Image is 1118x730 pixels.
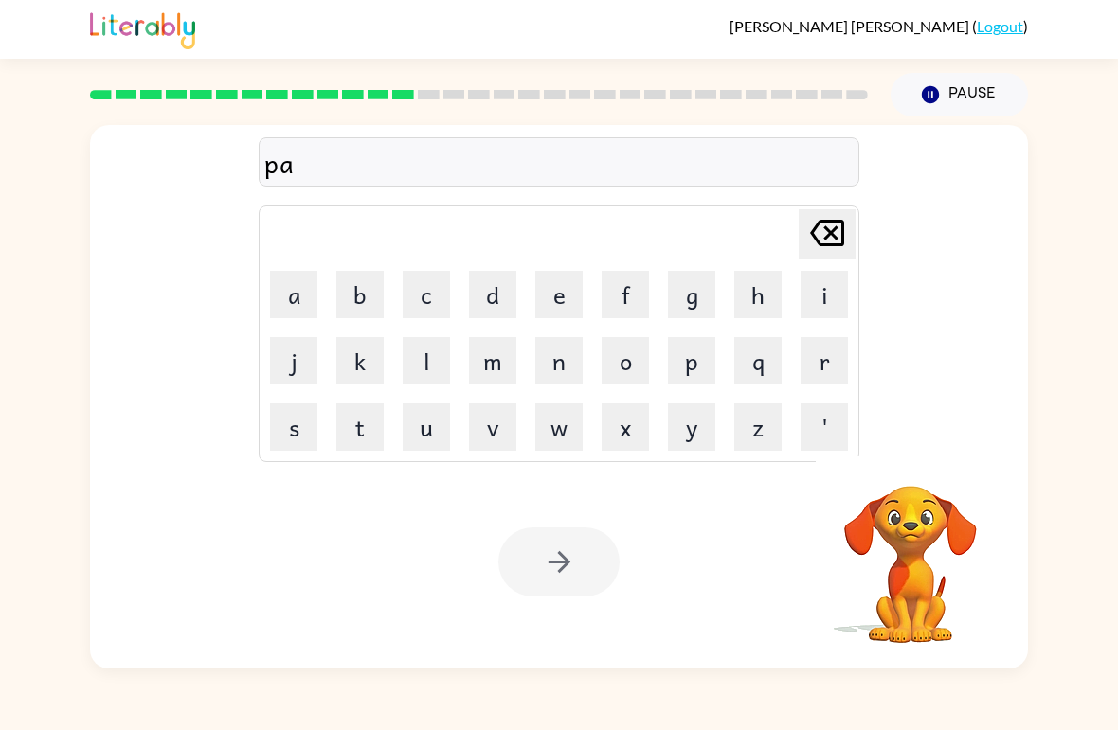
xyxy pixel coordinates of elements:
button: Pause [891,73,1028,116]
button: o [602,337,649,384]
button: g [668,271,715,318]
button: l [403,337,450,384]
div: ( ) [730,17,1028,35]
button: i [801,271,848,318]
button: t [336,403,384,451]
button: r [801,337,848,384]
button: a [270,271,317,318]
button: d [469,271,516,318]
button: s [270,403,317,451]
button: z [734,403,782,451]
div: pa [264,143,854,183]
button: b [336,271,384,318]
video: Your browser must support playing .mp4 files to use Literably. Please try using another browser. [816,456,1005,646]
button: ' [801,403,848,451]
button: m [469,337,516,384]
a: Logout [977,17,1023,35]
button: e [535,271,583,318]
button: p [668,337,715,384]
button: x [602,403,649,451]
button: n [535,337,583,384]
span: [PERSON_NAME] [PERSON_NAME] [730,17,972,35]
img: Literably [90,8,195,49]
button: u [403,403,450,451]
button: f [602,271,649,318]
button: y [668,403,715,451]
button: q [734,337,782,384]
button: w [535,403,583,451]
button: k [336,337,384,384]
button: h [734,271,782,318]
button: v [469,403,516,451]
button: c [403,271,450,318]
button: j [270,337,317,384]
